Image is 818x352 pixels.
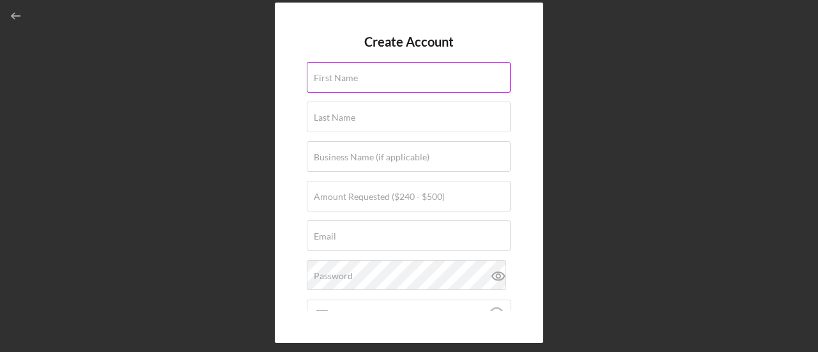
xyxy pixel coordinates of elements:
label: Business Name (if applicable) [314,152,429,162]
h4: Create Account [364,34,454,49]
label: Password [314,271,353,281]
label: I'm not a robot [334,310,486,321]
label: Amount Requested ($240 - $500) [314,192,445,202]
label: Email [314,231,336,241]
label: First Name [314,73,358,83]
label: Last Name [314,112,355,123]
